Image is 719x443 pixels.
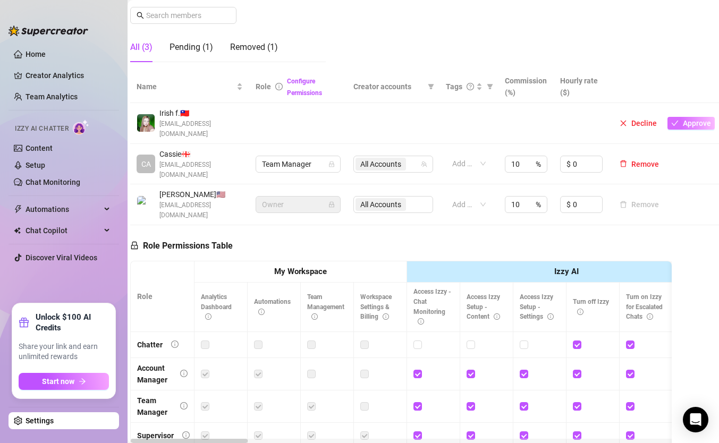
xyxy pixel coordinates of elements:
[159,189,243,200] span: [PERSON_NAME] 🇺🇸
[647,313,653,320] span: info-circle
[182,431,190,439] span: info-circle
[79,378,86,385] span: arrow-right
[426,79,436,95] span: filter
[467,293,500,321] span: Access Izzy Setup - Content
[230,41,278,54] div: Removed (1)
[446,81,462,92] span: Tags
[15,124,69,134] span: Izzy AI Chatter
[485,79,495,95] span: filter
[356,158,406,171] span: All Accounts
[467,83,474,90] span: question-circle
[137,430,174,441] div: Supervisor
[615,117,661,130] button: Decline
[307,293,344,321] span: Team Management
[683,407,708,432] div: Open Intercom Messenger
[274,267,327,276] strong: My Workspace
[626,293,663,321] span: Turn on Izzy for Escalated Chats
[130,241,139,250] span: lock
[328,201,335,208] span: lock
[14,227,21,234] img: Chat Copilot
[137,81,234,92] span: Name
[494,313,500,320] span: info-circle
[360,293,392,321] span: Workspace Settings & Billing
[137,114,155,132] img: Irish flores
[520,293,554,321] span: Access Izzy Setup - Settings
[73,120,89,135] img: AI Chatter
[311,313,318,320] span: info-circle
[26,253,97,262] a: Discover Viral Videos
[42,377,74,386] span: Start now
[170,41,213,54] div: Pending (1)
[19,373,109,390] button: Start nowarrow-right
[667,117,715,130] button: Approve
[137,12,144,19] span: search
[159,200,243,220] span: [EMAIL_ADDRESS][DOMAIN_NAME]
[19,342,109,362] span: Share your link and earn unlimited rewards
[573,298,609,316] span: Turn off Izzy
[262,156,334,172] span: Team Manager
[159,107,243,119] span: Irish f. 🇹🇼
[421,161,427,167] span: team
[353,81,424,92] span: Creator accounts
[26,161,45,169] a: Setup
[205,313,212,320] span: info-circle
[26,222,101,239] span: Chat Copilot
[256,82,271,91] span: Role
[275,83,283,90] span: info-circle
[26,67,111,84] a: Creator Analytics
[360,158,401,170] span: All Accounts
[577,309,583,315] span: info-circle
[14,205,22,214] span: thunderbolt
[383,313,389,320] span: info-circle
[201,293,232,321] span: Analytics Dashboard
[615,198,663,211] button: Remove
[141,158,151,170] span: CA
[137,362,172,386] div: Account Manager
[487,83,493,90] span: filter
[615,158,663,171] button: Remove
[683,119,711,127] span: Approve
[159,160,243,180] span: [EMAIL_ADDRESS][DOMAIN_NAME]
[130,41,153,54] div: All (3)
[137,395,172,418] div: Team Manager
[418,318,424,325] span: info-circle
[26,201,101,218] span: Automations
[180,402,188,410] span: info-circle
[254,298,291,316] span: Automations
[631,160,659,168] span: Remove
[9,25,88,36] img: logo-BBDzfeDw.svg
[180,370,188,377] span: info-circle
[620,120,627,127] span: close
[26,178,80,186] a: Chat Monitoring
[26,144,53,152] a: Content
[498,71,554,103] th: Commission (%)
[262,197,334,212] span: Owner
[159,148,243,160] span: Cassie 🇬🇪
[671,120,679,127] span: check
[146,10,222,21] input: Search members
[428,83,434,90] span: filter
[131,261,194,332] th: Role
[554,71,609,103] th: Hourly rate ($)
[26,50,46,58] a: Home
[413,288,451,326] span: Access Izzy - Chat Monitoring
[26,92,78,101] a: Team Analytics
[159,119,243,139] span: [EMAIL_ADDRESS][DOMAIN_NAME]
[130,71,249,103] th: Name
[258,309,265,315] span: info-circle
[620,160,627,167] span: delete
[328,161,335,167] span: lock
[130,240,233,252] h5: Role Permissions Table
[19,317,29,328] span: gift
[137,196,155,214] img: Kyle
[26,416,54,425] a: Settings
[171,340,179,348] span: info-circle
[554,267,579,276] strong: Izzy AI
[631,119,657,127] span: Decline
[36,312,109,333] strong: Unlock $100 AI Credits
[287,78,322,97] a: Configure Permissions
[137,339,163,351] div: Chatter
[547,313,554,320] span: info-circle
